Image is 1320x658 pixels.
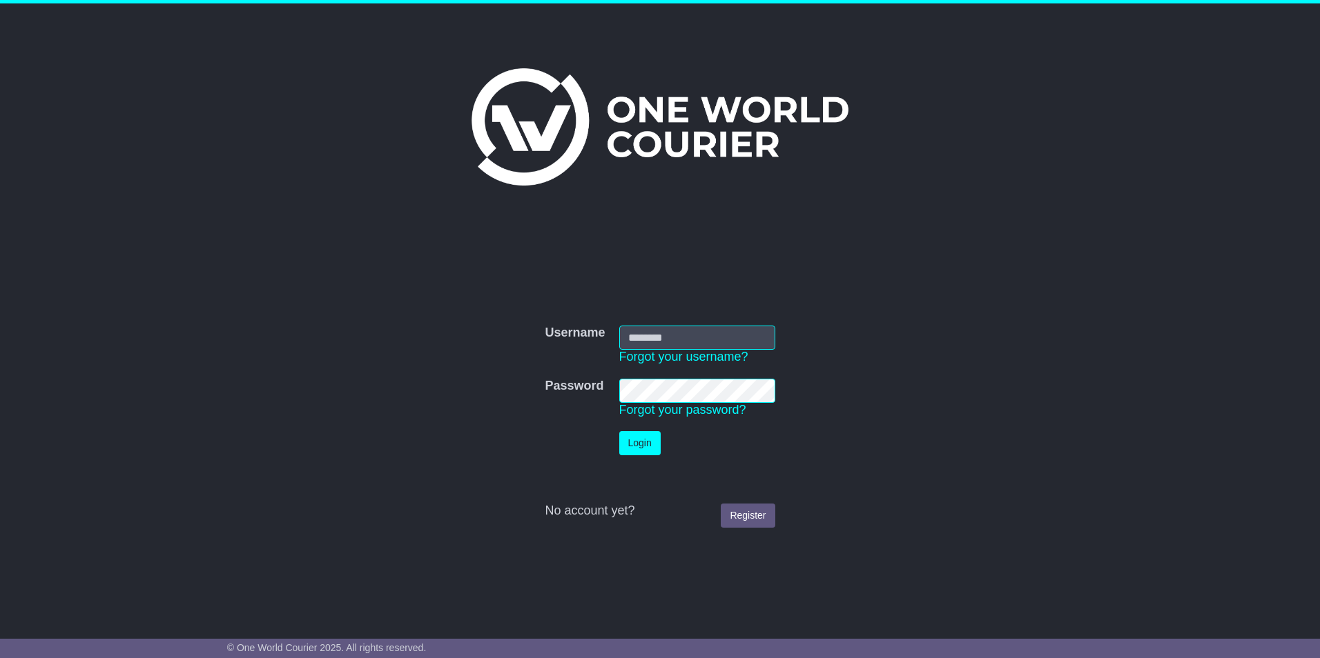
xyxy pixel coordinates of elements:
div: No account yet? [545,504,775,519]
button: Login [619,431,661,455]
a: Register [721,504,775,528]
a: Forgot your password? [619,403,746,417]
label: Password [545,379,603,394]
label: Username [545,326,605,341]
img: One World [472,68,848,186]
a: Forgot your username? [619,350,748,363]
span: © One World Courier 2025. All rights reserved. [227,642,427,653]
